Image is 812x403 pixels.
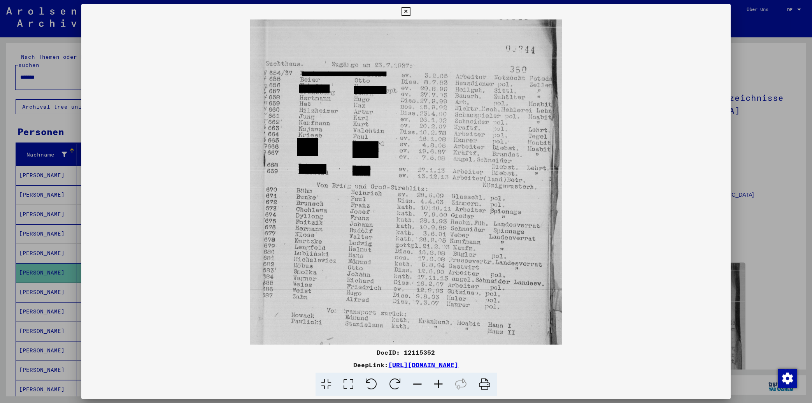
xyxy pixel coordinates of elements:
[81,360,731,370] div: DeepLink:
[81,348,731,357] div: DocID: 12115352
[389,361,459,369] a: [URL][DOMAIN_NAME]
[778,369,796,387] div: Zustimmung ändern
[250,19,562,403] img: 001.jpg
[778,369,797,388] img: Zustimmung ändern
